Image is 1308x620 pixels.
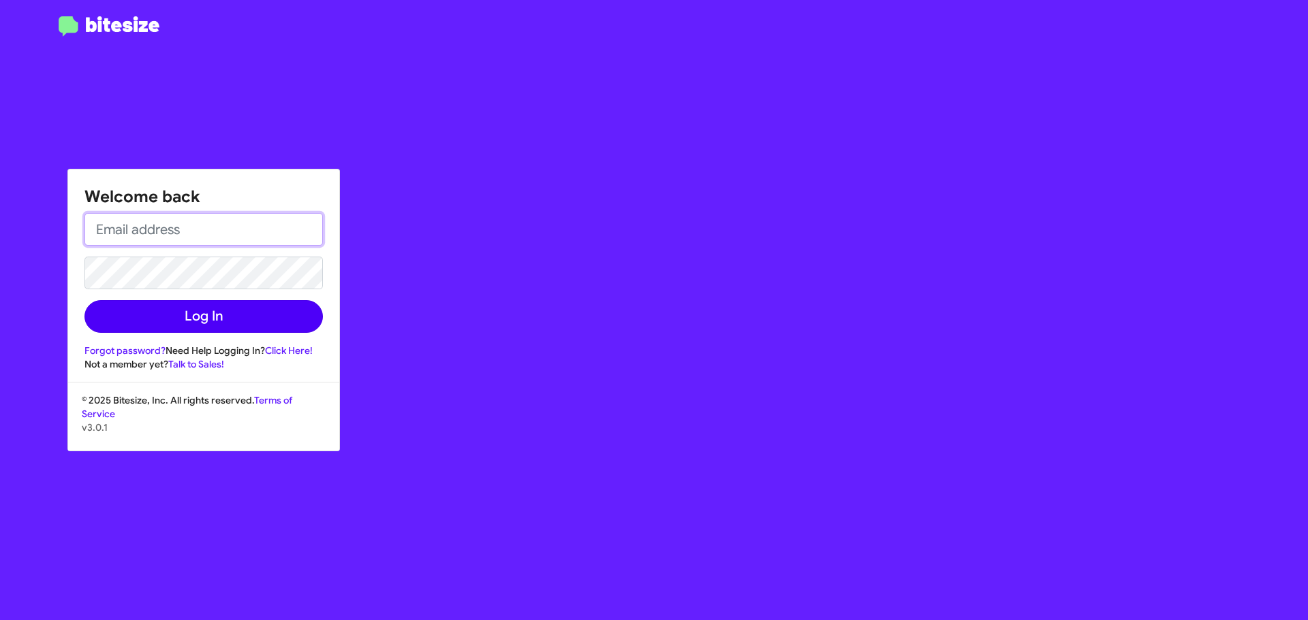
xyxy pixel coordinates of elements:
a: Talk to Sales! [168,358,224,370]
a: Click Here! [265,344,313,357]
input: Email address [84,213,323,246]
div: Need Help Logging In? [84,344,323,357]
div: Not a member yet? [84,357,323,371]
a: Forgot password? [84,344,166,357]
div: © 2025 Bitesize, Inc. All rights reserved. [68,393,339,451]
h1: Welcome back [84,186,323,208]
p: v3.0.1 [82,421,326,434]
button: Log In [84,300,323,333]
